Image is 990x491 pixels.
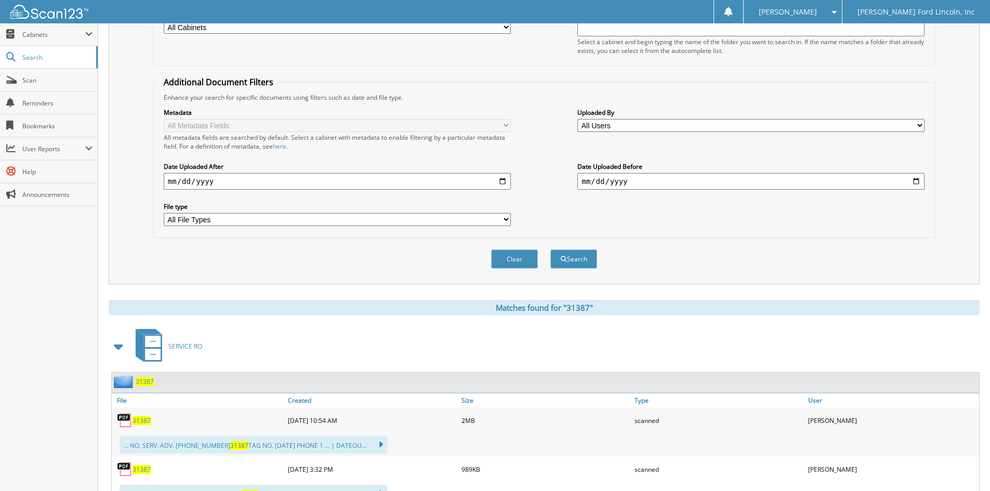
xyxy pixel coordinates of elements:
[285,393,459,407] a: Created
[22,99,93,108] span: Reminders
[22,144,85,153] span: User Reports
[22,190,93,199] span: Announcements
[168,342,202,351] span: SERVICE RO
[117,413,133,428] img: PDF.png
[285,410,459,431] div: [DATE] 10:54 AM
[164,133,511,151] div: All metadata fields are searched by default. Select a cabinet with metadata to enable filtering b...
[577,162,925,171] label: Date Uploaded Before
[159,93,930,102] div: Enhance your search for specific documents using filters such as date and file type.
[109,300,980,315] div: Matches found for "31387"
[22,53,91,62] span: Search
[273,142,286,151] a: here
[806,393,979,407] a: User
[550,249,597,269] button: Search
[22,76,93,85] span: Scan
[10,5,88,19] img: scan123-logo-white.svg
[806,459,979,480] div: [PERSON_NAME]
[577,108,925,117] label: Uploaded By
[285,459,459,480] div: [DATE] 3:32 PM
[114,375,136,388] img: folder2.png
[22,122,93,130] span: Bookmarks
[22,30,85,39] span: Cabinets
[22,167,93,176] span: Help
[164,108,511,117] label: Metadata
[632,410,806,431] div: scanned
[164,202,511,211] label: File type
[459,410,632,431] div: 2MB
[159,76,279,88] legend: Additional Document Filters
[164,173,511,190] input: start
[133,416,151,425] a: 31387
[577,37,925,55] div: Select a cabinet and begin typing the name of the folder you want to search in. If the name match...
[120,436,387,454] div: ... NO. SERV. ADV. [PHONE_NUMBER] TAG NO. [DATE] PHONE 1 ... | DATEOU...
[112,393,285,407] a: File
[136,377,154,386] a: 31387
[491,249,538,269] button: Clear
[632,393,806,407] a: Type
[806,410,979,431] div: [PERSON_NAME]
[857,9,975,15] span: [PERSON_NAME] Ford Lincoln, Inc
[133,465,151,474] a: 31387
[129,326,202,367] a: SERVICE RO
[117,461,133,477] img: PDF.png
[459,393,632,407] a: Size
[164,162,511,171] label: Date Uploaded After
[632,459,806,480] div: scanned
[577,173,925,190] input: end
[759,9,817,15] span: [PERSON_NAME]
[230,441,248,450] span: 31387
[459,459,632,480] div: 989KB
